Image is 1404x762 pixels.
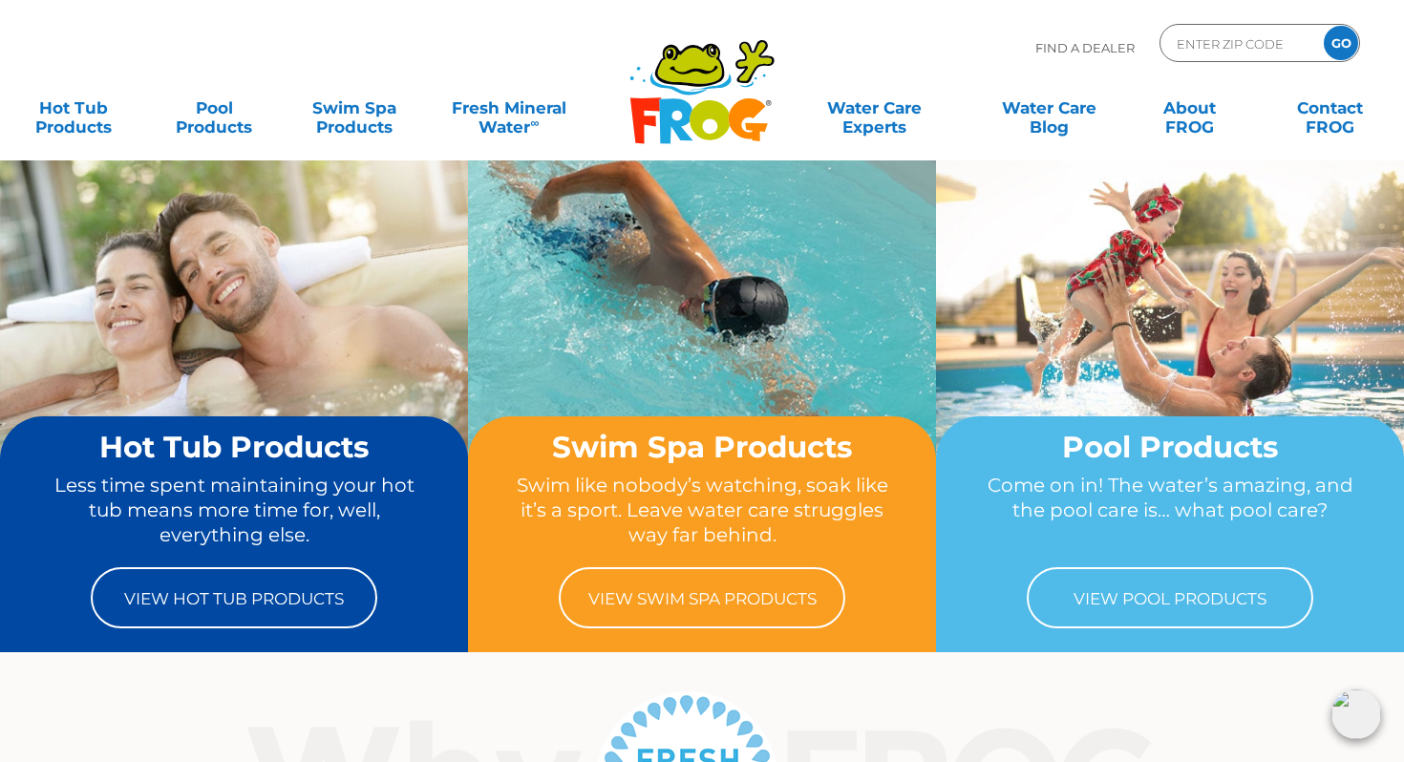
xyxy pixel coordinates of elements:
p: Swim like nobody’s watching, soak like it’s a sport. Leave water care struggles way far behind. [504,473,900,548]
a: View Hot Tub Products [91,567,377,628]
a: Hot TubProducts [19,89,128,127]
a: Fresh MineralWater∞ [440,89,577,127]
a: Swim SpaProducts [300,89,409,127]
h2: Pool Products [972,431,1368,463]
h2: Swim Spa Products [504,431,900,463]
p: Come on in! The water’s amazing, and the pool care is… what pool care? [972,473,1368,548]
a: AboutFROG [1135,89,1244,127]
a: Water CareBlog [994,89,1103,127]
input: Zip Code Form [1175,30,1304,57]
a: PoolProducts [160,89,268,127]
a: Water CareExperts [786,89,964,127]
a: View Pool Products [1027,567,1313,628]
p: Less time spent maintaining your hot tub means more time for, well, everything else. [36,473,432,548]
img: home-banner-swim-spa-short [468,159,936,509]
input: GO [1324,26,1358,60]
img: home-banner-pool-short [936,159,1404,509]
sup: ∞ [530,116,539,130]
p: Find A Dealer [1035,24,1135,72]
a: View Swim Spa Products [559,567,845,628]
img: openIcon [1331,689,1381,739]
a: ContactFROG [1276,89,1385,127]
h2: Hot Tub Products [36,431,432,463]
